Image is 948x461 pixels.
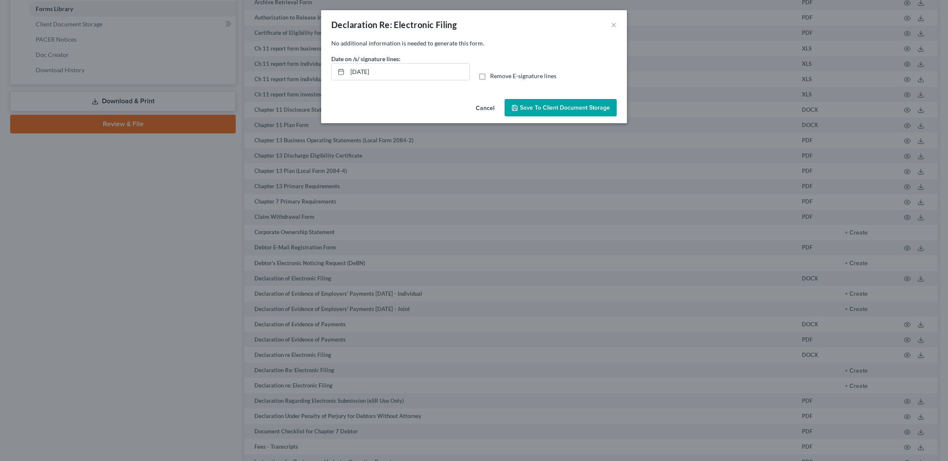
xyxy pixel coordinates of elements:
div: Declaration Re: Electronic Filing [331,19,457,31]
input: MM/DD/YYYY [347,64,469,80]
label: Date on /s/ signature lines: [331,54,401,63]
button: Cancel [469,100,501,117]
button: × [611,20,617,30]
p: No additional information is needed to generate this form. [331,39,617,48]
span: Remove E-signature lines [490,72,556,79]
button: Save to Client Document Storage [505,99,617,117]
span: Save to Client Document Storage [520,104,610,111]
